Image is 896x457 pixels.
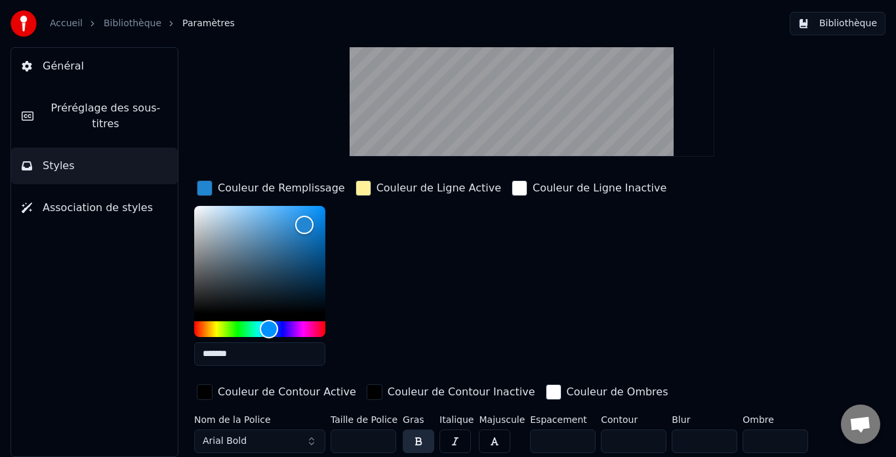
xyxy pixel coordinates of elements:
div: Couleur de Ligne Inactive [533,180,666,196]
button: Couleur de Remplissage [194,178,348,199]
div: Ouvrir le chat [841,405,880,444]
button: Général [11,48,178,85]
div: Hue [194,321,325,337]
div: Couleur de Remplissage [218,180,345,196]
span: Association de styles [43,200,153,216]
button: Couleur de Contour Inactive [364,382,538,403]
button: Styles [11,148,178,184]
span: Paramètres [182,17,235,30]
button: Bibliothèque [790,12,886,35]
label: Ombre [743,415,808,424]
label: Contour [601,415,666,424]
button: Couleur de Ligne Inactive [509,178,669,199]
label: Nom de la Police [194,415,325,424]
span: Arial Bold [203,435,247,448]
label: Italique [439,415,474,424]
img: youka [10,10,37,37]
label: Majuscule [479,415,525,424]
a: Bibliothèque [104,17,161,30]
span: Préréglage des sous-titres [44,100,167,132]
button: Association de styles [11,189,178,226]
button: Couleur de Ligne Active [353,178,504,199]
div: Color [194,206,325,313]
div: Couleur de Ligne Active [377,180,501,196]
button: Préréglage des sous-titres [11,90,178,142]
label: Gras [403,415,434,424]
div: Couleur de Ombres [567,384,668,400]
nav: breadcrumb [50,17,235,30]
div: Couleur de Contour Active [218,384,356,400]
label: Blur [672,415,737,424]
button: Couleur de Contour Active [194,382,359,403]
label: Taille de Police [331,415,397,424]
button: Couleur de Ombres [543,382,671,403]
span: Styles [43,158,75,174]
span: Général [43,58,84,74]
div: Couleur de Contour Inactive [388,384,535,400]
a: Accueil [50,17,83,30]
label: Espacement [530,415,596,424]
